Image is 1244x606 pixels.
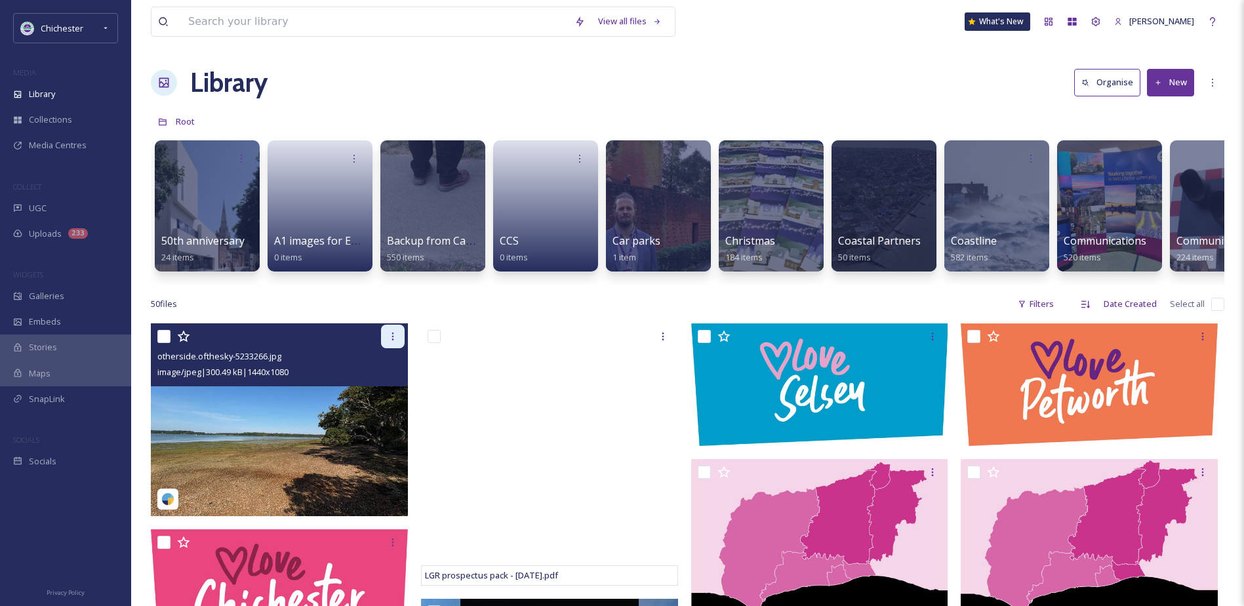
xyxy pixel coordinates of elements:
img: LoveSelsey-RGB.jpg [691,323,948,445]
span: Media Centres [29,139,87,151]
button: New [1147,69,1194,96]
a: Car parks1 item [612,235,660,263]
a: Communities224 items [1176,235,1241,263]
a: What's New [965,12,1030,31]
input: Search your library [182,7,568,36]
span: 520 items [1064,251,1101,263]
span: Car parks [612,233,660,248]
span: 224 items [1176,251,1214,263]
span: SOCIALS [13,435,39,445]
span: 0 items [274,251,302,263]
img: snapsea-logo.png [161,493,174,506]
span: 582 items [951,251,988,263]
span: SnapLink [29,393,65,405]
a: View all files [592,9,668,34]
span: Root [176,115,195,127]
a: Organise [1074,69,1147,96]
a: Library [190,63,268,102]
a: A1 images for EPH walls0 items [274,235,392,263]
a: [PERSON_NAME] [1108,9,1201,34]
span: A1 images for EPH walls [274,233,392,248]
span: 0 items [500,251,528,263]
span: Library [29,88,55,100]
span: MEDIA [13,68,36,77]
span: Backup from Camera [387,233,491,248]
span: Maps [29,367,50,380]
a: Communications520 items [1064,235,1146,263]
a: Coastline582 items [951,235,997,263]
a: Privacy Policy [47,584,85,599]
span: Embeds [29,315,61,328]
img: LovePetworth-RGB.jpg [961,323,1218,445]
span: 1 item [612,251,636,263]
span: Communications [1064,233,1146,248]
img: otherside.ofthesky-5233266.jpg [151,323,408,516]
span: Uploads [29,228,62,240]
span: Select all [1170,298,1205,310]
a: Backup from Camera550 items [387,235,491,263]
a: Root [176,113,195,129]
a: Christmas184 items [725,235,775,263]
span: COLLECT [13,182,41,192]
button: Organise [1074,69,1140,96]
div: 233 [68,228,88,239]
a: 50th anniversary24 items [161,235,245,263]
span: CCS [500,233,519,248]
a: CCS0 items [500,235,528,263]
span: 50 file s [151,298,177,310]
span: Galleries [29,290,64,302]
span: 550 items [387,251,424,263]
span: Christmas [725,233,775,248]
span: Stories [29,341,57,353]
span: Communities [1176,233,1241,248]
img: Logo_of_Chichester_District_Council.png [21,22,34,35]
span: Coastline [951,233,997,248]
a: Coastal Partners50 items [838,235,921,263]
span: WIDGETS [13,270,43,279]
span: Privacy Policy [47,588,85,597]
span: Collections [29,113,72,126]
span: Chichester [41,22,83,34]
span: Coastal Partners [838,233,921,248]
span: [PERSON_NAME] [1129,15,1194,27]
span: otherside.ofthesky-5233266.jpg [157,350,281,362]
span: 50 items [838,251,871,263]
div: Filters [1011,291,1060,317]
span: image/jpeg | 300.49 kB | 1440 x 1080 [157,366,289,378]
span: 24 items [161,251,194,263]
span: 184 items [725,251,763,263]
span: Socials [29,455,56,468]
span: LGR prospectus pack - [DATE].pdf [425,569,558,581]
span: 50th anniversary [161,233,245,248]
span: UGC [29,202,47,214]
div: Date Created [1097,291,1163,317]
